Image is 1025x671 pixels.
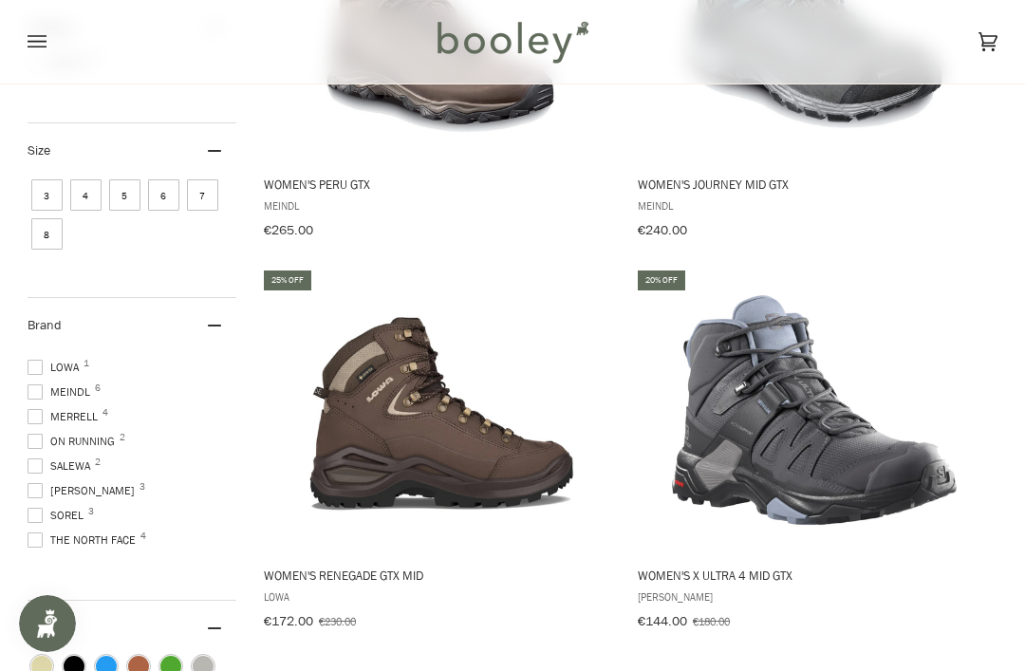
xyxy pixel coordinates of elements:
span: Size [28,141,50,159]
span: Women's X Ultra 4 Mid GTX [638,567,991,584]
span: €240.00 [638,221,687,239]
span: €144.00 [638,612,687,630]
span: 1 [84,359,89,368]
span: €230.00 [319,613,356,629]
span: Meindl [638,197,991,214]
span: On Running [28,433,121,450]
img: Salomon Women's X Ultra 4 Mid GTX Magnet / Black / Zen Blue - Booley Galway [672,268,957,552]
span: €172.00 [264,612,313,630]
span: 4 [102,408,108,418]
span: Brand [28,316,62,334]
span: Sorel [28,507,89,524]
span: Size: 3 [31,179,63,211]
span: The North Face [28,531,141,549]
span: 3 [140,482,145,492]
span: Women's Renegade GTX Mid [264,567,617,584]
span: Size: 5 [109,179,140,211]
span: Women's Peru GTX [264,176,617,193]
span: 3 [88,507,94,516]
span: 4 [140,531,146,541]
span: 2 [95,457,101,467]
a: Women's Renegade GTX Mid [261,268,620,636]
span: Salewa [28,457,96,475]
img: Booley [429,14,595,69]
div: 25% off [264,270,311,290]
iframe: Button to open loyalty program pop-up [19,595,76,652]
div: 20% off [638,270,685,290]
span: €180.00 [693,613,730,629]
span: Merrell [28,408,103,425]
span: Women's Journey Mid GTX [638,176,991,193]
span: Meindl [28,383,96,401]
img: Lowa Women's Renegade GTX Mid Espresso - Booley Galway [298,268,583,552]
span: Size: 6 [148,179,179,211]
span: Size: 8 [31,218,63,250]
span: [PERSON_NAME] [638,588,991,605]
span: 2 [120,433,125,442]
span: [PERSON_NAME] [28,482,140,499]
span: Lowa [28,359,84,376]
span: Size: 7 [187,179,218,211]
a: Women's X Ultra 4 Mid GTX [635,268,994,636]
span: Size: 4 [70,179,102,211]
span: Lowa [264,588,617,605]
span: Meindl [264,197,617,214]
span: 6 [95,383,101,393]
span: €265.00 [264,221,313,239]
